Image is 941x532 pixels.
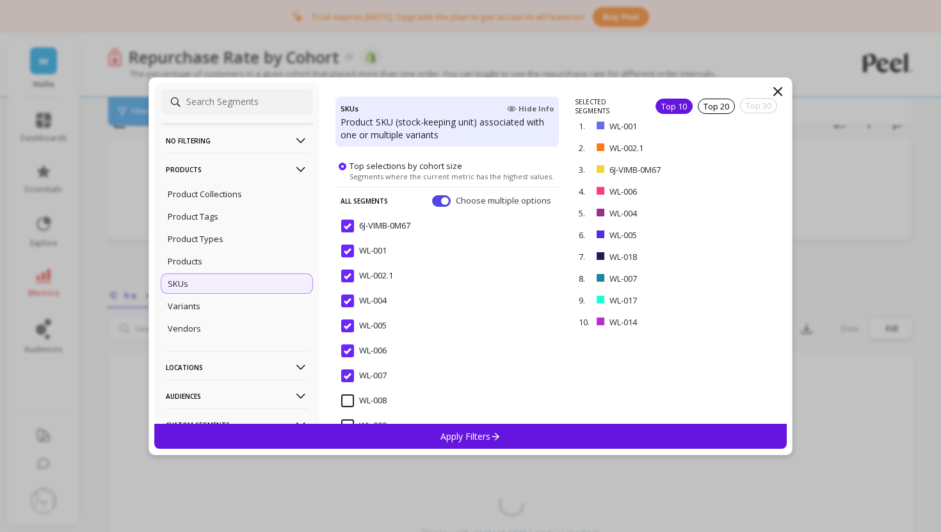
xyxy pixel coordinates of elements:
p: 9. [579,294,591,306]
p: Custom Segments [166,408,308,441]
span: Segments where the current metric has the highest values. [350,171,554,181]
p: 3. [579,164,591,175]
p: WL-002.1 [609,142,711,154]
span: WL-007 [341,369,387,382]
span: WL-009 [341,419,387,432]
p: Audiences [166,380,308,412]
div: Top 20 [698,99,735,114]
h4: SKUs [341,102,358,116]
p: 6J-VIMB-0M67 [609,164,720,175]
p: SELECTED SEGMENTS [575,97,639,115]
p: Products [168,255,202,267]
p: WL-014 [609,316,707,328]
p: Locations [166,351,308,383]
p: WL-005 [609,229,707,241]
p: Vendors [168,323,201,334]
p: Product SKU (stock-keeping unit) associated with one or multiple variants [341,116,554,141]
span: Choose multiple options [456,194,554,207]
p: No filtering [166,124,308,157]
p: 1. [579,120,591,132]
span: WL-005 [341,319,387,332]
p: 6. [579,229,591,241]
p: WL-001 [609,120,707,132]
p: Product Types [168,233,223,245]
p: SKUs [168,278,188,289]
p: Product Tags [168,211,218,222]
p: Apply Filters [440,430,501,442]
span: Top selections by cohort size [350,159,462,171]
p: WL-018 [609,251,707,262]
span: Hide Info [507,104,554,114]
span: WL-006 [341,344,387,357]
span: WL-004 [341,294,387,307]
p: Products [166,153,308,186]
p: WL-017 [609,294,707,306]
div: Top 10 [655,99,693,114]
span: WL-008 [341,394,387,407]
p: WL-006 [609,186,707,197]
p: 2. [579,142,591,154]
p: 10. [579,316,591,328]
span: WL-001 [341,245,387,257]
p: Product Collections [168,188,242,200]
p: WL-007 [609,273,707,284]
p: 8. [579,273,591,284]
p: 7. [579,251,591,262]
p: 4. [579,186,591,197]
p: Variants [168,300,200,312]
span: 6J-VIMB-0M67 [341,220,410,232]
p: All Segments [341,187,388,214]
p: 5. [579,207,591,219]
span: WL-002.1 [341,270,393,282]
div: Top 30 [740,98,777,113]
input: Search Segments [161,89,313,115]
p: WL-004 [609,207,707,219]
